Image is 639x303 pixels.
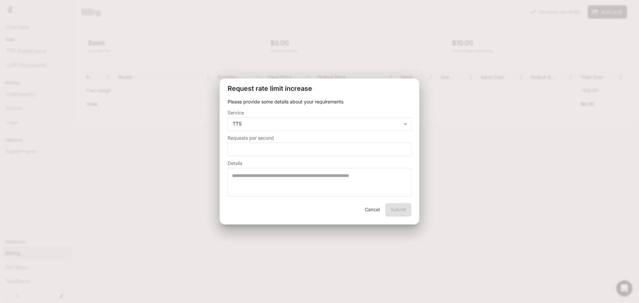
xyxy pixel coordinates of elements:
p: Service [228,110,244,115]
h2: Request rate limit increase [220,78,419,98]
div: TTS [228,120,411,127]
p: Details [228,161,242,166]
p: Requests per second [228,136,274,140]
p: Please provide some details about your requirements [228,98,411,105]
button: Cancel [361,203,383,217]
